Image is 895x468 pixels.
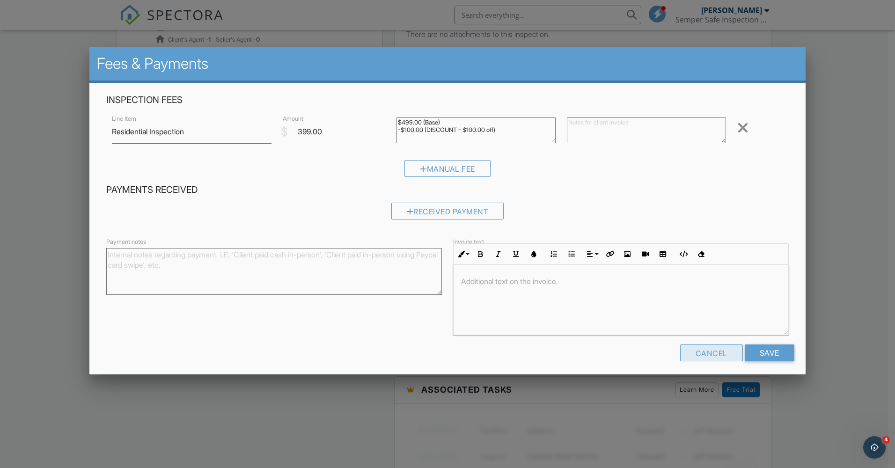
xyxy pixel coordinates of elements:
button: Align [583,245,601,263]
iframe: Intercom live chat [863,436,886,459]
span: 4 [882,436,890,444]
input: Save [745,344,794,361]
label: Payment notes [106,237,146,246]
button: Bold (Ctrl+B) [471,245,489,263]
div: Manual Fee [404,160,491,177]
button: Underline (Ctrl+U) [507,245,525,263]
label: Amount [283,115,303,123]
label: Invoice text [453,237,484,246]
button: Ordered List [545,245,563,263]
div: Cancel [680,344,743,361]
h2: Fees & Payments [97,54,798,73]
button: Code View [674,245,692,263]
div: Received Payment [391,203,504,219]
button: Insert Image (Ctrl+P) [618,245,636,263]
button: Italic (Ctrl+I) [489,245,507,263]
label: Line Item [112,115,136,123]
button: Insert Link (Ctrl+K) [601,245,618,263]
button: Inline Style [454,245,471,263]
h4: Payments Received [106,184,789,196]
button: Insert Table [654,245,672,263]
button: Clear Formatting [692,245,710,263]
a: Manual Fee [404,166,491,175]
textarea: $499.00 (Base) -$100.00 (DISCOUNT - $100.00 off) [396,117,556,143]
button: Colors [525,245,543,263]
div: $ [281,124,288,140]
button: Unordered List [563,245,580,263]
h4: Inspection Fees [106,94,789,106]
button: Insert Video [636,245,654,263]
a: Received Payment [391,209,504,218]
